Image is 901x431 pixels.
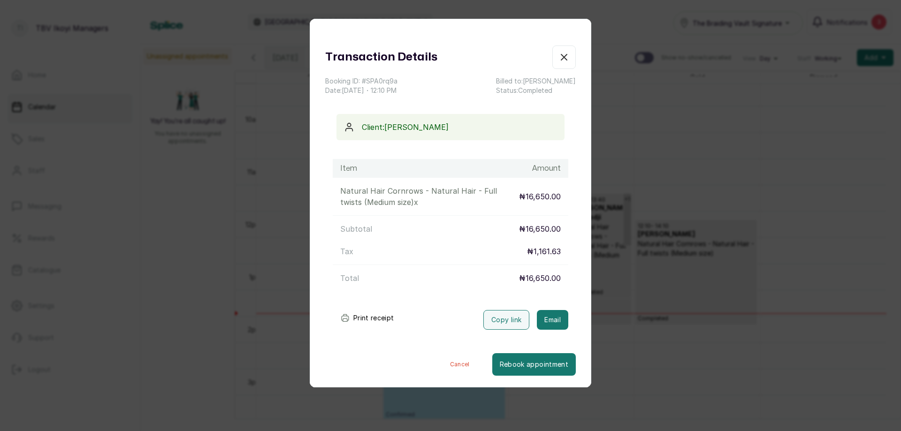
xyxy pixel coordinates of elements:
p: ₦16,650.00 [519,272,561,284]
button: Rebook appointment [492,353,576,376]
p: ₦16,650.00 [519,223,561,234]
h1: Item [340,163,357,174]
p: Natural Hair Cornrows - Natural Hair - Full twists (Medium size) x [340,185,519,208]
button: Copy link [483,310,529,330]
h1: Amount [532,163,561,174]
p: Status: Completed [496,86,576,95]
p: Date: [DATE] ・ 12:10 PM [325,86,397,95]
p: Billed to: [PERSON_NAME] [496,76,576,86]
p: Subtotal [340,223,372,234]
p: ₦16,650.00 [519,191,561,202]
p: Tax [340,246,353,257]
button: Print receipt [333,309,402,327]
p: Booking ID: # SPA0rq9a [325,76,397,86]
p: ₦1,161.63 [527,246,561,257]
h1: Transaction Details [325,49,437,66]
button: Cancel [428,353,492,376]
p: Client: [PERSON_NAME] [362,121,557,133]
button: Email [537,310,568,330]
p: Total [340,272,359,284]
